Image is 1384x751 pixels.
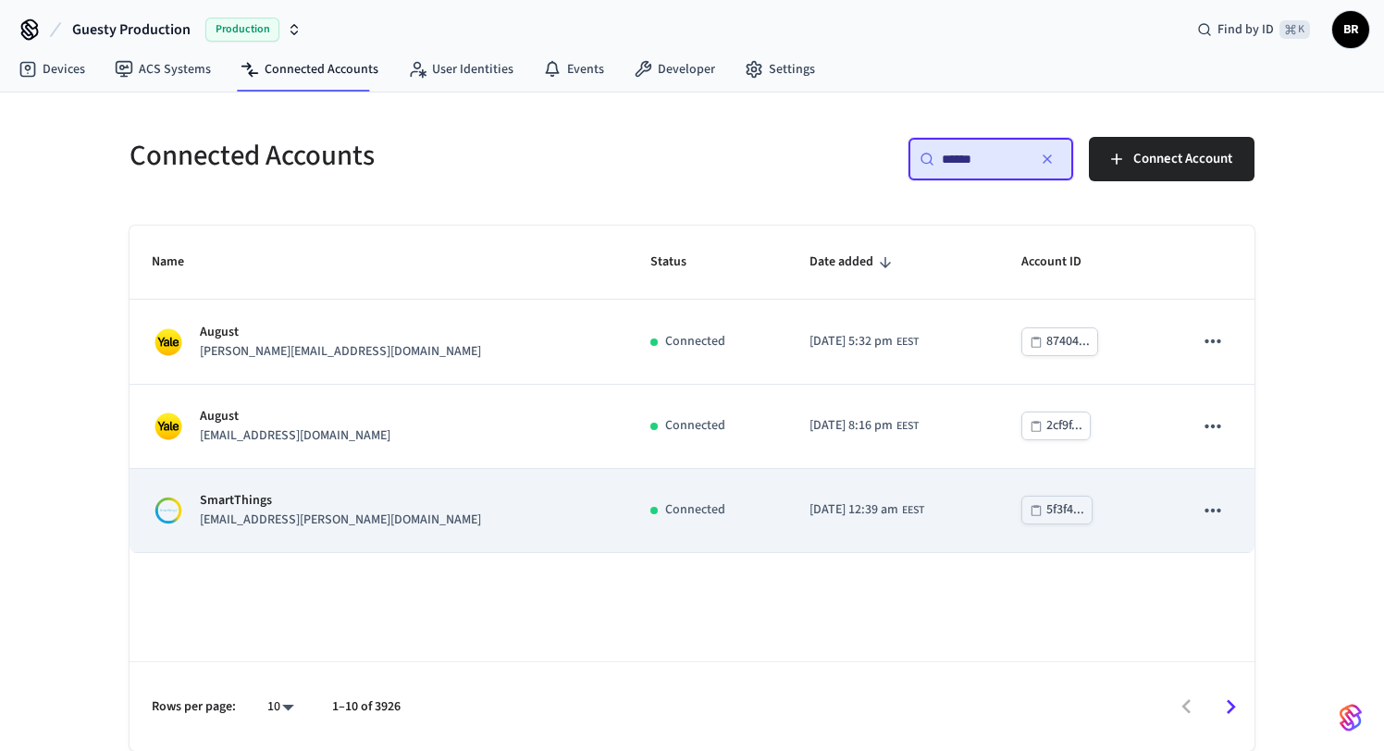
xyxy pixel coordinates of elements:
p: August [200,323,481,342]
span: [DATE] 12:39 am [809,500,898,520]
div: 2cf9f... [1046,414,1082,437]
button: 5f3f4... [1021,496,1093,524]
div: Europe/Kiev [809,500,924,520]
a: User Identities [393,53,528,86]
p: [PERSON_NAME][EMAIL_ADDRESS][DOMAIN_NAME] [200,342,481,362]
p: SmartThings [200,491,481,511]
img: Yale Logo, Square [152,326,185,359]
span: EEST [902,502,924,519]
p: Rows per page: [152,697,236,717]
div: Europe/Kiev [809,332,919,351]
a: Connected Accounts [226,53,393,86]
img: Smartthings Logo, Square [152,494,185,527]
span: ⌘ K [1279,20,1310,39]
a: Devices [4,53,100,86]
table: sticky table [130,226,1254,553]
p: 1–10 of 3926 [332,697,401,717]
span: BR [1334,13,1367,46]
p: Connected [665,332,725,351]
div: 87404... [1046,330,1090,353]
p: [EMAIL_ADDRESS][PERSON_NAME][DOMAIN_NAME] [200,511,481,530]
div: Find by ID⌘ K [1182,13,1325,46]
a: Settings [730,53,830,86]
button: 2cf9f... [1021,412,1091,440]
span: Status [650,248,711,277]
span: Account ID [1021,248,1106,277]
a: Events [528,53,619,86]
span: Guesty Production [72,18,191,41]
a: Developer [619,53,730,86]
span: EEST [896,418,919,435]
span: Connect Account [1133,147,1232,171]
button: Connect Account [1089,137,1254,181]
p: [EMAIL_ADDRESS][DOMAIN_NAME] [200,426,390,446]
div: Europe/Kiev [809,416,919,436]
span: [DATE] 8:16 pm [809,416,893,436]
div: 5f3f4... [1046,499,1084,522]
p: Connected [665,416,725,436]
button: 87404... [1021,327,1098,356]
span: Date added [809,248,897,277]
div: 10 [258,694,303,720]
button: Go to next page [1209,685,1253,729]
img: SeamLogoGradient.69752ec5.svg [1340,703,1362,733]
span: Find by ID [1217,20,1274,39]
p: Connected [665,500,725,520]
span: Production [205,18,279,42]
button: BR [1332,11,1369,48]
span: [DATE] 5:32 pm [809,332,893,351]
p: August [200,407,390,426]
img: Yale Logo, Square [152,410,185,443]
span: Name [152,248,208,277]
span: EEST [896,334,919,351]
h5: Connected Accounts [130,137,681,175]
a: ACS Systems [100,53,226,86]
